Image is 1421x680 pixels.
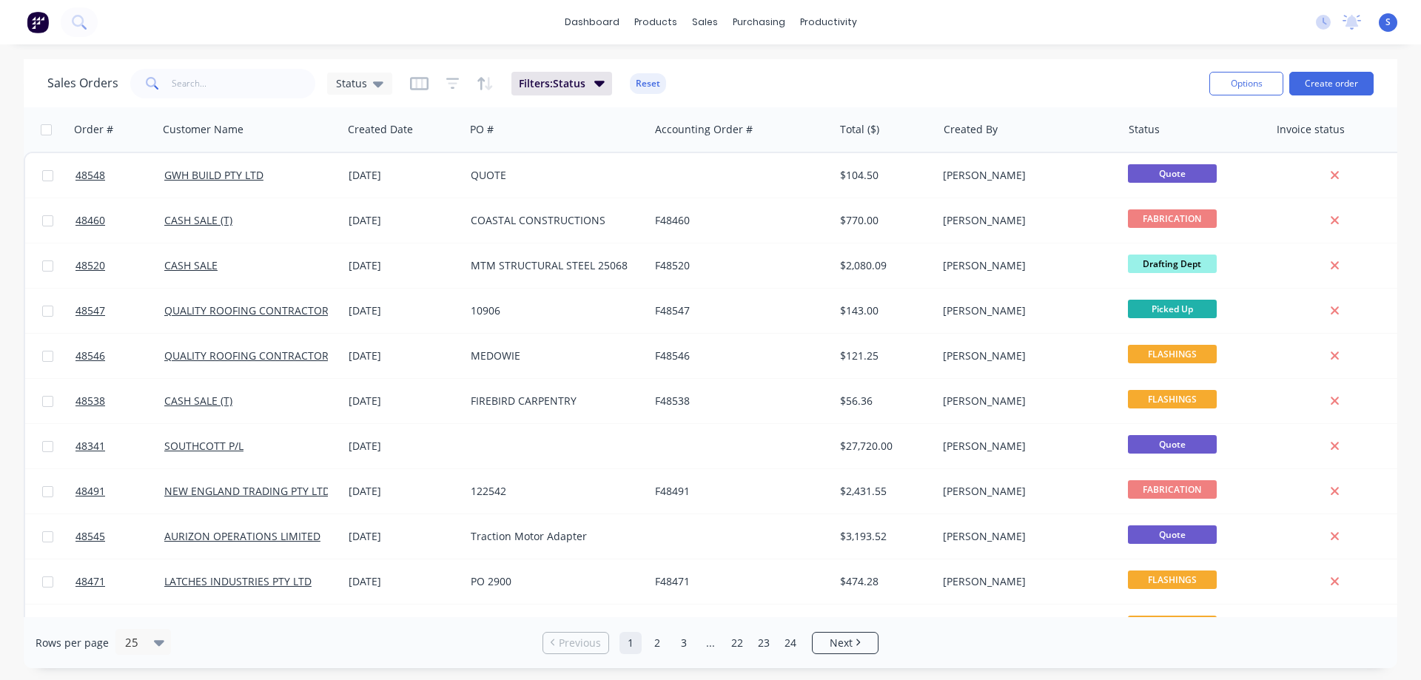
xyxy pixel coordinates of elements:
[75,153,164,198] a: 48548
[537,632,884,654] ul: Pagination
[164,394,232,408] a: CASH SALE (T)
[943,529,1107,544] div: [PERSON_NAME]
[1128,300,1217,318] span: Picked Up
[655,349,819,363] div: F48546
[75,213,105,228] span: 48460
[75,379,164,423] a: 48538
[1128,570,1217,589] span: FLASHINGS
[1128,435,1217,454] span: Quote
[164,213,232,227] a: CASH SALE (T)
[164,439,243,453] a: SOUTHCOTT P/L
[519,76,585,91] span: Filters: Status
[75,469,164,514] a: 48491
[1385,16,1391,29] span: S
[1129,122,1160,137] div: Status
[627,11,685,33] div: products
[75,303,105,318] span: 48547
[75,394,105,408] span: 48538
[349,484,459,499] div: [DATE]
[349,529,459,544] div: [DATE]
[75,198,164,243] a: 48460
[840,122,879,137] div: Total ($)
[943,439,1107,454] div: [PERSON_NAME]
[75,559,164,604] a: 48471
[655,394,819,408] div: F48538
[840,168,927,183] div: $104.50
[726,632,748,654] a: Page 22
[75,334,164,378] a: 48546
[75,605,164,649] a: 48529
[830,636,853,650] span: Next
[471,303,635,318] div: 10906
[75,243,164,288] a: 48520
[840,574,927,589] div: $474.28
[349,258,459,273] div: [DATE]
[943,484,1107,499] div: [PERSON_NAME]
[1128,525,1217,544] span: Quote
[470,122,494,137] div: PO #
[172,69,316,98] input: Search...
[471,168,635,183] div: QUOTE
[779,632,802,654] a: Page 24
[543,636,608,650] a: Previous page
[655,484,819,499] div: F48491
[655,303,819,318] div: F48547
[943,168,1107,183] div: [PERSON_NAME]
[840,529,927,544] div: $3,193.52
[349,303,459,318] div: [DATE]
[349,168,459,183] div: [DATE]
[1128,164,1217,183] span: Quote
[943,258,1107,273] div: [PERSON_NAME]
[840,303,927,318] div: $143.00
[943,394,1107,408] div: [PERSON_NAME]
[753,632,775,654] a: Page 23
[75,529,105,544] span: 48545
[699,632,722,654] a: Jump forward
[655,574,819,589] div: F48471
[944,122,998,137] div: Created By
[164,258,218,272] a: CASH SALE
[349,574,459,589] div: [DATE]
[1277,122,1345,137] div: Invoice status
[559,636,601,650] span: Previous
[813,636,878,650] a: Next page
[75,424,164,468] a: 48341
[655,122,753,137] div: Accounting Order #
[471,574,635,589] div: PO 2900
[840,258,927,273] div: $2,080.09
[1128,209,1217,228] span: FABRICATION
[840,484,927,499] div: $2,431.55
[164,303,335,317] a: QUALITY ROOFING CONTRACTORS
[630,73,666,94] button: Reset
[840,394,927,408] div: $56.36
[349,213,459,228] div: [DATE]
[840,439,927,454] div: $27,720.00
[673,632,695,654] a: Page 3
[471,484,635,499] div: 122542
[725,11,793,33] div: purchasing
[1209,72,1283,95] button: Options
[1128,345,1217,363] span: FLASHINGS
[75,258,105,273] span: 48520
[840,213,927,228] div: $770.00
[349,439,459,454] div: [DATE]
[471,213,635,228] div: COASTAL CONSTRUCTIONS
[75,168,105,183] span: 48548
[27,11,49,33] img: Factory
[164,484,330,498] a: NEW ENGLAND TRADING PTY LTD
[1128,255,1217,273] span: Drafting Dept
[793,11,864,33] div: productivity
[655,213,819,228] div: F48460
[164,574,312,588] a: LATCHES INDUSTRIES PTY LTD
[75,574,105,589] span: 48471
[471,258,635,273] div: MTM STRUCTURAL STEEL 25068
[349,349,459,363] div: [DATE]
[75,484,105,499] span: 48491
[75,349,105,363] span: 48546
[163,122,243,137] div: Customer Name
[36,636,109,650] span: Rows per page
[1289,72,1374,95] button: Create order
[1128,390,1217,408] span: FLASHINGS
[557,11,627,33] a: dashboard
[511,72,612,95] button: Filters:Status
